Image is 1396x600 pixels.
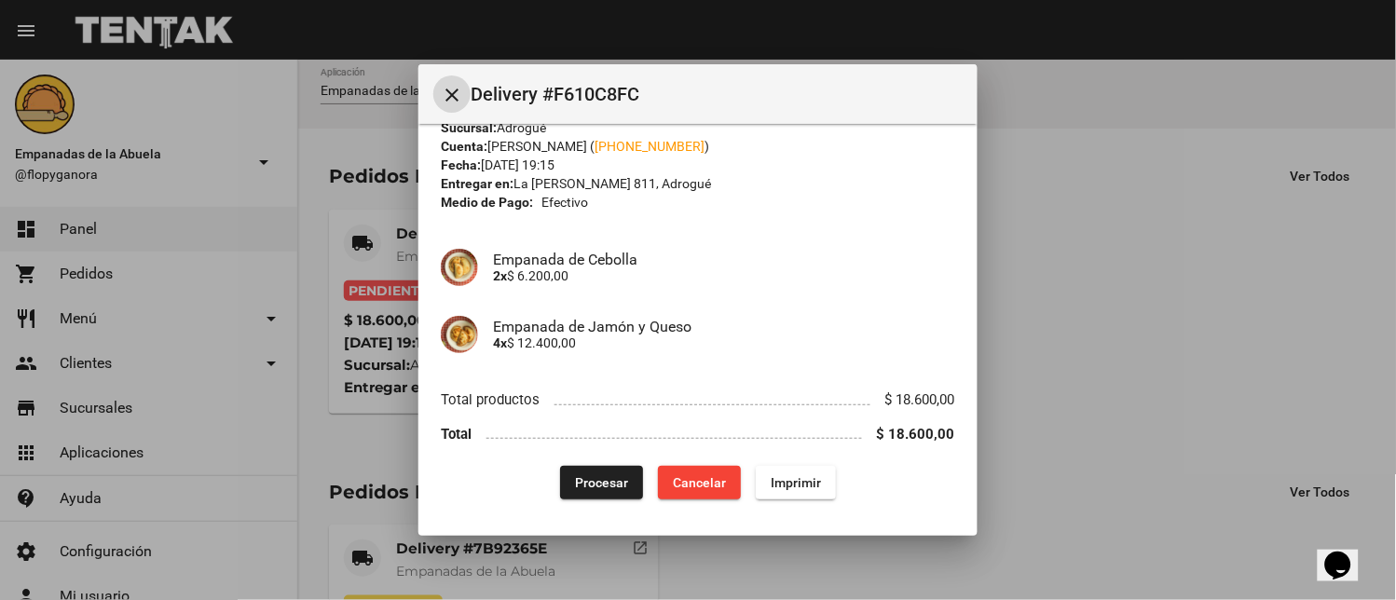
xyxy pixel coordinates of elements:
li: Total productos $ 18.600,00 [441,383,955,417]
strong: Entregar en: [441,176,513,191]
iframe: chat widget [1318,525,1377,581]
button: Cerrar [433,75,471,113]
button: Imprimir [756,466,836,499]
p: $ 6.200,00 [493,268,955,283]
div: Adrogué [441,118,955,137]
li: Total $ 18.600,00 [441,416,955,451]
strong: Medio de Pago: [441,193,533,211]
strong: Cuenta: [441,139,487,154]
div: La [PERSON_NAME] 811, Adrogué [441,174,955,193]
b: 4x [493,335,507,350]
strong: Sucursal: [441,120,497,135]
img: 4c2ccd53-78ad-4b11-8071-b758d1175bd1.jpg [441,249,478,286]
a: [PHONE_NUMBER] [595,139,705,154]
h4: Empanada de Jamón y Queso [493,318,955,335]
mat-icon: Cerrar [441,84,463,106]
span: Cancelar [673,475,726,490]
span: Imprimir [771,475,821,490]
div: [DATE] 19:15 [441,156,955,174]
span: Delivery #F610C8FC [471,79,963,109]
b: 2x [493,268,507,283]
h4: Empanada de Cebolla [493,251,955,268]
span: Efectivo [541,193,588,211]
span: Procesar [575,475,628,490]
div: [PERSON_NAME] ( ) [441,137,955,156]
img: 72c15bfb-ac41-4ae4-a4f2-82349035ab42.jpg [441,316,478,353]
strong: Fecha: [441,157,481,172]
button: Cancelar [658,466,741,499]
button: Procesar [560,466,643,499]
p: $ 12.400,00 [493,335,955,350]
